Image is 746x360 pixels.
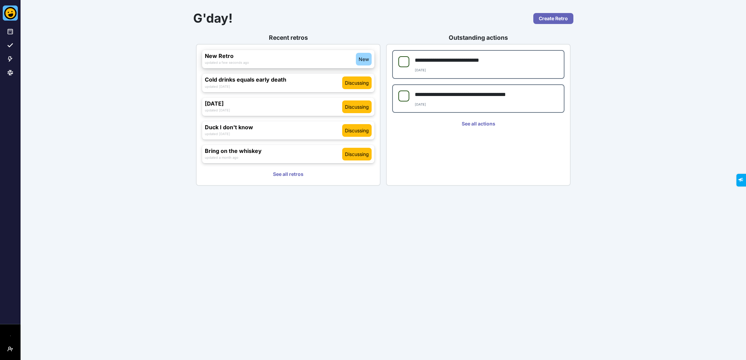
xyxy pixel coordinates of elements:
[205,148,342,154] h3: Bring on the whiskey
[196,34,381,41] h3: Recent retros
[205,53,356,59] h3: New Retro
[205,61,249,64] small: updated a few seconds ago
[205,156,238,159] small: updated a month ago
[205,85,230,88] small: updated [DATE]
[392,118,564,129] a: See all actions
[386,34,571,41] h3: Outstanding actions
[533,13,573,24] a: Create Retro
[202,169,374,180] a: See all retros
[202,74,374,92] a: Cold drinks equals early deathdiscussingupdated [DATE]
[202,145,374,163] a: Bring on the whiskeydiscussingupdated a month ago
[205,76,342,83] h3: Cold drinks equals early death
[5,330,16,341] button: Workspace
[345,151,369,158] span: discussing
[205,100,342,107] h3: [DATE]
[8,352,13,357] span: User menu
[202,98,374,116] a: [DATE]discussingupdated [DATE]
[205,132,230,136] small: updated [DATE]
[345,79,369,86] span: discussing
[10,336,11,336] img: Workspace
[5,344,16,355] button: User menu
[205,108,230,112] small: updated [DATE]
[415,103,426,106] small: [DATE]
[3,5,18,21] img: Better
[205,124,342,131] h3: Duck I don't know
[345,127,369,134] span: discussing
[202,50,374,68] a: New Retronewupdated a few seconds ago
[202,121,374,140] a: Duck I don't knowdiscussingupdated [DATE]
[415,68,426,72] small: [DATE]
[8,346,13,352] i: User menu
[5,2,9,7] span: 
[345,103,369,110] span: discussing
[193,11,478,26] h1: G'day!
[359,56,369,63] span: new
